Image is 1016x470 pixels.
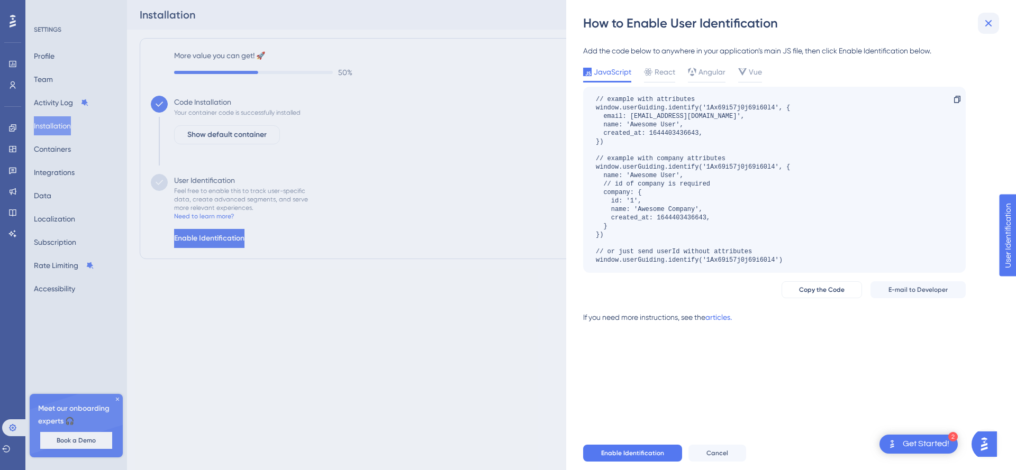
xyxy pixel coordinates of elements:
span: Copy the Code [799,285,845,294]
span: Vue [749,66,762,78]
button: Enable Identification [583,445,682,462]
div: Get Started! [903,438,949,450]
div: // example with attributes window.userGuiding.identify('1Ax69i57j0j69i60l4', { email: [EMAIL_ADDR... [596,95,790,264]
span: React [655,66,675,78]
div: If you need more instructions, see the [583,311,705,324]
iframe: UserGuiding AI Assistant Launcher [972,428,1003,460]
div: Open Get Started! checklist, remaining modules: 2 [879,435,958,454]
span: JavaScript [594,66,631,78]
div: 2 [948,432,958,441]
img: launcher-image-alternative-text [886,438,899,450]
span: Enable Identification [601,449,664,457]
div: Add the code below to anywhere in your application’s main JS file, then click Enable Identificati... [583,44,966,57]
a: articles. [705,311,732,332]
span: Cancel [706,449,728,457]
button: Cancel [688,445,746,462]
button: E-mail to Developer [870,281,966,298]
span: User Identification [8,3,74,15]
span: Angular [698,66,725,78]
div: How to Enable User Identification [583,15,1001,32]
button: Copy the Code [782,281,862,298]
span: E-mail to Developer [888,285,948,294]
